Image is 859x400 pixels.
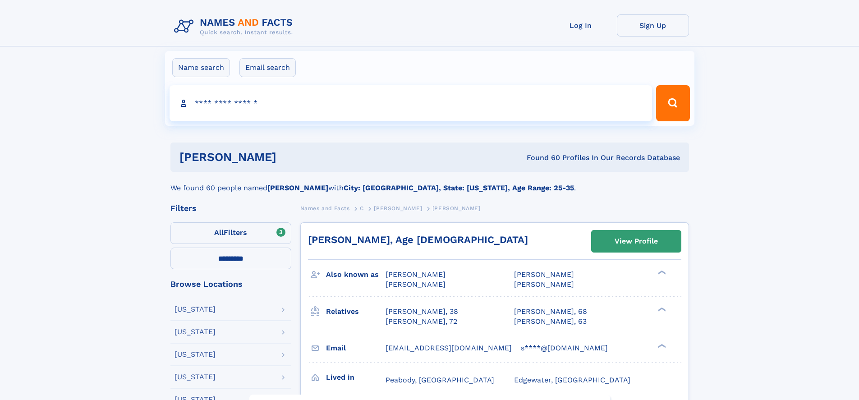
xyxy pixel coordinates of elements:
[360,205,364,211] span: C
[179,152,402,163] h1: [PERSON_NAME]
[514,376,630,384] span: Edgewater, [GEOGRAPHIC_DATA]
[374,205,422,211] span: [PERSON_NAME]
[514,280,574,289] span: [PERSON_NAME]
[386,344,512,352] span: [EMAIL_ADDRESS][DOMAIN_NAME]
[172,58,230,77] label: Name search
[617,14,689,37] a: Sign Up
[386,376,494,384] span: Peabody, [GEOGRAPHIC_DATA]
[300,202,350,214] a: Names and Facts
[386,307,458,317] a: [PERSON_NAME], 38
[170,222,291,244] label: Filters
[326,267,386,282] h3: Also known as
[326,304,386,319] h3: Relatives
[545,14,617,37] a: Log In
[615,231,658,252] div: View Profile
[386,270,446,279] span: [PERSON_NAME]
[656,270,666,276] div: ❯
[432,205,481,211] span: [PERSON_NAME]
[656,85,689,121] button: Search Button
[326,340,386,356] h3: Email
[170,14,300,39] img: Logo Names and Facts
[656,343,666,349] div: ❯
[214,228,224,237] span: All
[656,306,666,312] div: ❯
[344,184,574,192] b: City: [GEOGRAPHIC_DATA], State: [US_STATE], Age Range: 25-35
[175,328,216,336] div: [US_STATE]
[592,230,681,252] a: View Profile
[374,202,422,214] a: [PERSON_NAME]
[267,184,328,192] b: [PERSON_NAME]
[386,317,457,326] a: [PERSON_NAME], 72
[386,280,446,289] span: [PERSON_NAME]
[326,370,386,385] h3: Lived in
[308,234,528,245] a: [PERSON_NAME], Age [DEMOGRAPHIC_DATA]
[239,58,296,77] label: Email search
[514,307,587,317] a: [PERSON_NAME], 68
[170,85,652,121] input: search input
[401,153,680,163] div: Found 60 Profiles In Our Records Database
[170,280,291,288] div: Browse Locations
[360,202,364,214] a: C
[175,306,216,313] div: [US_STATE]
[175,373,216,381] div: [US_STATE]
[514,270,574,279] span: [PERSON_NAME]
[514,317,587,326] a: [PERSON_NAME], 63
[175,351,216,358] div: [US_STATE]
[170,204,291,212] div: Filters
[170,172,689,193] div: We found 60 people named with .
